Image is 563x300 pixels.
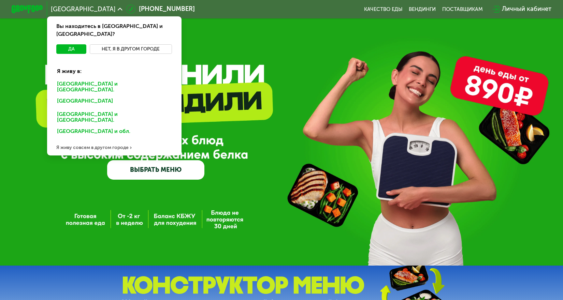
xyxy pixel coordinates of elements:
div: Я живу совсем в другом городе [47,140,182,155]
div: поставщикам [442,6,483,12]
a: Качество еды [364,6,403,12]
div: [GEOGRAPHIC_DATA] и обл. [52,126,174,138]
button: Да [56,44,86,54]
div: Я живу в: [52,61,177,75]
span: [GEOGRAPHIC_DATA] [51,6,116,12]
div: Личный кабинет [502,4,551,14]
button: Нет, я в другом городе [90,44,172,54]
a: Вендинги [409,6,436,12]
div: [GEOGRAPHIC_DATA] и [GEOGRAPHIC_DATA]. [52,109,177,125]
div: [GEOGRAPHIC_DATA] [52,95,174,108]
div: Вы находитесь в [GEOGRAPHIC_DATA] и [GEOGRAPHIC_DATA]? [47,16,182,45]
a: [PHONE_NUMBER] [126,4,195,14]
a: ВЫБРАТЬ МЕНЮ [107,160,204,180]
div: [GEOGRAPHIC_DATA] и [GEOGRAPHIC_DATA]. [52,78,177,95]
